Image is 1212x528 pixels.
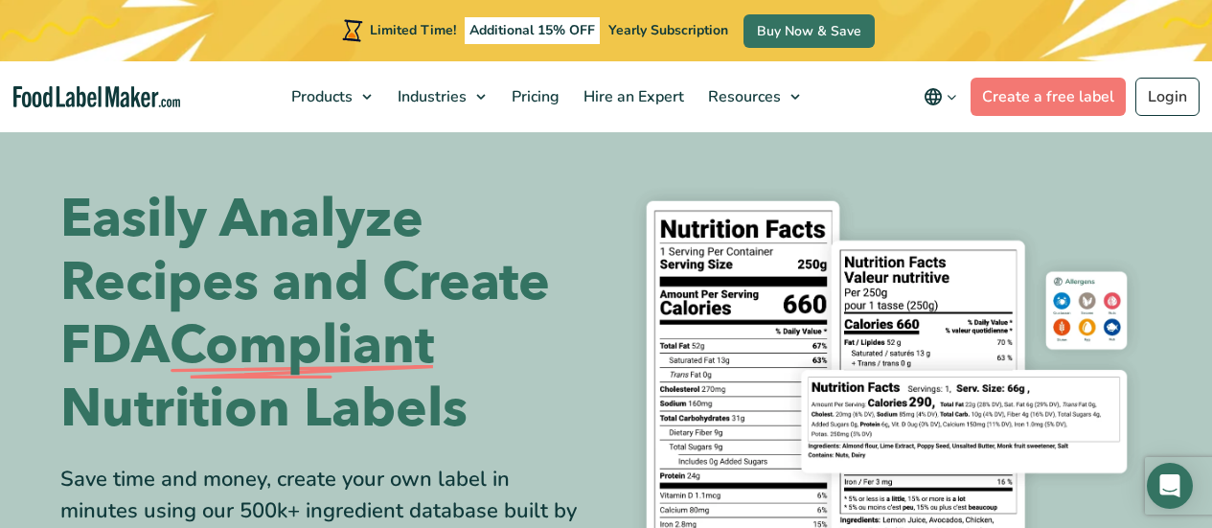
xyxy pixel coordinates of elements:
span: Yearly Subscription [608,21,728,39]
a: Pricing [500,61,567,132]
a: Industries [386,61,495,132]
span: Hire an Expert [578,86,686,107]
a: Products [280,61,381,132]
span: Products [286,86,354,107]
a: Hire an Expert [572,61,692,132]
span: Resources [702,86,783,107]
span: Industries [392,86,469,107]
a: Create a free label [971,78,1126,116]
span: Compliant [170,314,434,378]
span: Limited Time! [370,21,456,39]
a: Resources [697,61,810,132]
span: Additional 15% OFF [465,17,600,44]
span: Pricing [506,86,561,107]
a: Login [1135,78,1200,116]
a: Buy Now & Save [743,14,875,48]
div: Open Intercom Messenger [1147,463,1193,509]
h1: Easily Analyze Recipes and Create FDA Nutrition Labels [60,188,592,441]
